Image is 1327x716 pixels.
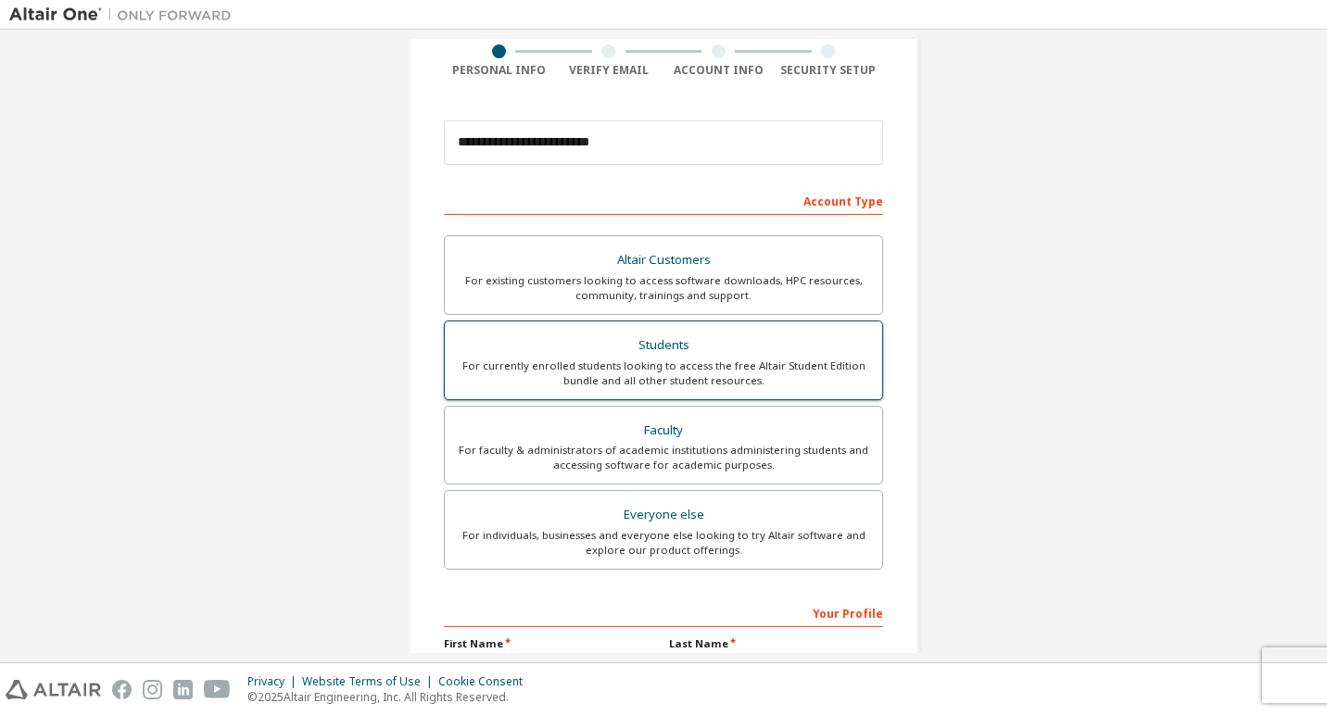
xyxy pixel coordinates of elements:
[247,674,302,689] div: Privacy
[143,680,162,699] img: instagram.svg
[456,273,871,303] div: For existing customers looking to access software downloads, HPC resources, community, trainings ...
[438,674,534,689] div: Cookie Consent
[9,6,241,24] img: Altair One
[444,185,883,215] div: Account Type
[456,358,871,388] div: For currently enrolled students looking to access the free Altair Student Edition bundle and all ...
[302,674,438,689] div: Website Terms of Use
[6,680,101,699] img: altair_logo.svg
[456,443,871,472] div: For faculty & administrators of academic institutions administering students and accessing softwa...
[456,502,871,528] div: Everyone else
[663,63,774,78] div: Account Info
[173,680,193,699] img: linkedin.svg
[112,680,132,699] img: facebook.svg
[456,528,871,558] div: For individuals, businesses and everyone else looking to try Altair software and explore our prod...
[204,680,231,699] img: youtube.svg
[554,63,664,78] div: Verify Email
[444,63,554,78] div: Personal Info
[456,333,871,358] div: Students
[669,636,883,651] label: Last Name
[247,689,534,705] p: © 2025 Altair Engineering, Inc. All Rights Reserved.
[444,597,883,627] div: Your Profile
[456,247,871,273] div: Altair Customers
[774,63,884,78] div: Security Setup
[456,418,871,444] div: Faculty
[444,636,658,651] label: First Name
